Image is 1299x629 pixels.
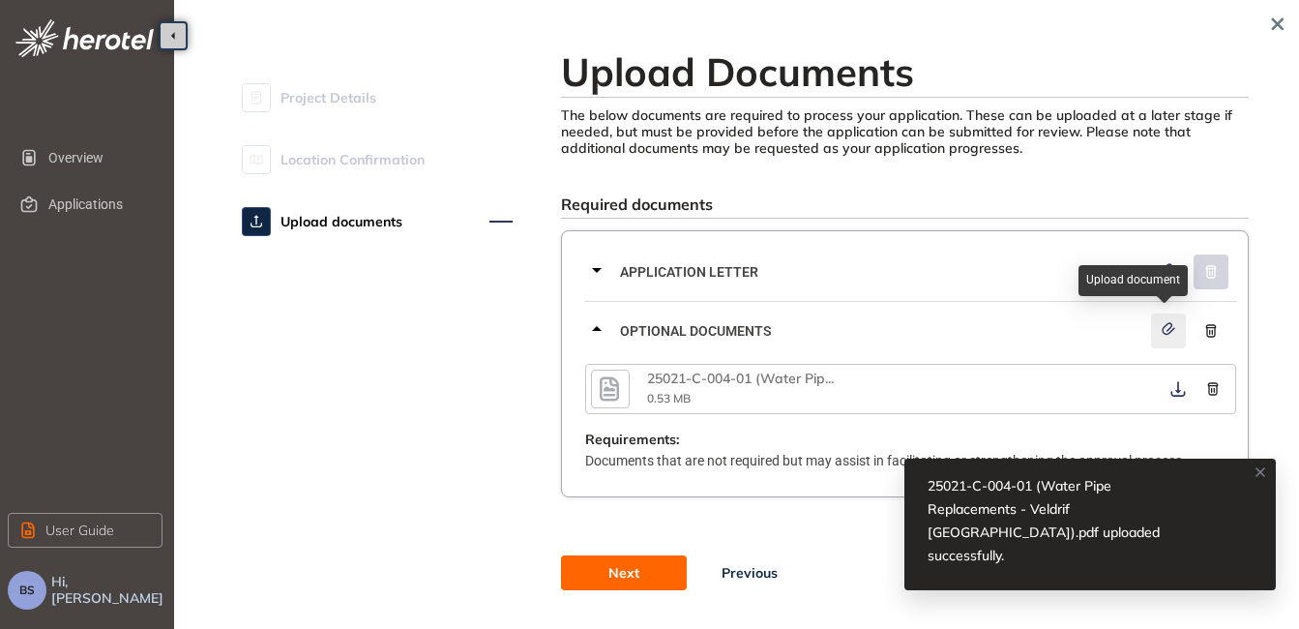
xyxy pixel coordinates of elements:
span: Optional documents [620,320,1151,342]
span: Requirements: [585,432,679,448]
span: Required documents [561,195,713,214]
span: Application letter [620,261,1151,283]
button: BS [8,571,46,610]
p: Documents that are not required but may assist in facilitating or strengthening the approval proc... [585,450,1236,471]
div: The below documents are required to process your application. These can be uploaded at a later st... [561,107,1249,156]
button: User Guide [8,513,162,548]
span: 25021-C-004-01 (Water Pip [647,370,825,387]
div: Upload document [1078,265,1188,296]
div: 25021-C-004-01 (Water Pipe Replacements - Veldrif Noordhoek).pdf [647,371,841,387]
div: Application letter [585,243,1236,301]
button: Next [561,555,687,590]
span: Overview [48,138,147,177]
span: BS [19,584,35,597]
span: Next [608,562,639,584]
span: ... [825,370,834,387]
span: Project Details [280,78,376,117]
h2: Upload Documents [561,48,1249,95]
div: Optional documents [585,302,1236,360]
button: Previous [687,555,812,590]
span: 0.53 MB [647,391,691,405]
span: Location Confirmation [280,140,425,179]
span: Upload documents [280,202,402,241]
span: Applications [48,185,147,224]
span: Hi, [PERSON_NAME] [51,574,166,607]
img: logo [15,19,154,57]
span: User Guide [45,520,114,541]
div: 25021-C-004-01 (Water Pipe Replacements - Veldrif [GEOGRAPHIC_DATA]).pdf uploaded successfully. [928,474,1204,567]
span: Previous [722,562,778,584]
